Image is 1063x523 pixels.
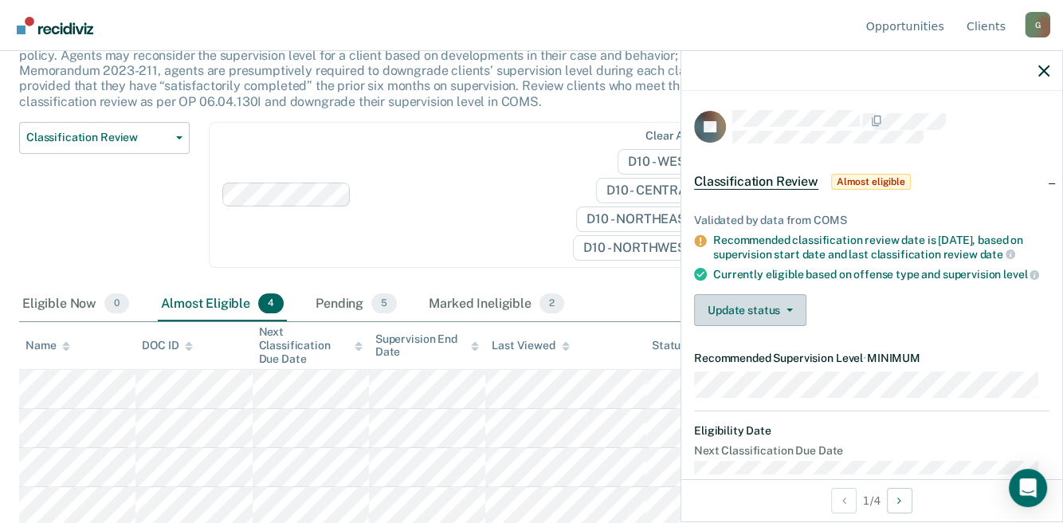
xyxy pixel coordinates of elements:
[104,293,129,314] span: 0
[694,294,806,326] button: Update status
[158,287,287,322] div: Almost Eligible
[371,293,397,314] span: 5
[681,479,1062,521] div: 1 / 4
[652,339,686,352] div: Status
[618,149,716,175] span: D10 - WEST
[596,178,717,203] span: D10 - CENTRAL
[887,488,912,513] button: Next Opportunity
[426,287,567,322] div: Marked Ineligible
[1025,12,1050,37] button: Profile dropdown button
[681,156,1062,207] div: Classification ReviewAlmost eligible
[831,488,857,513] button: Previous Opportunity
[142,339,193,352] div: DOC ID
[259,325,363,365] div: Next Classification Due Date
[694,424,1049,438] dt: Eligibility Date
[19,287,132,322] div: Eligible Now
[19,18,794,109] p: This alert helps staff identify clients due or overdue for a classification review, which are gen...
[831,174,911,190] span: Almost eligible
[694,444,1049,458] dt: Next Classification Due Date
[573,235,716,261] span: D10 - NORTHWEST
[576,206,716,232] span: D10 - NORTHEAST
[492,339,569,352] div: Last Viewed
[1025,12,1050,37] div: G
[17,17,93,34] img: Recidiviz
[539,293,564,314] span: 2
[694,214,1049,227] div: Validated by data from COMS
[375,332,479,360] div: Supervision End Date
[312,287,400,322] div: Pending
[25,339,70,352] div: Name
[694,174,818,190] span: Classification Review
[26,131,170,144] span: Classification Review
[645,129,713,143] div: Clear agents
[863,352,867,364] span: •
[258,293,284,314] span: 4
[713,267,1049,281] div: Currently eligible based on offense type and supervision
[713,234,1049,261] div: Recommended classification review date is [DATE], based on supervision start date and last classi...
[1009,469,1047,507] div: Open Intercom Messenger
[1003,268,1039,281] span: level
[694,352,1049,365] dt: Recommended Supervision Level MINIMUM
